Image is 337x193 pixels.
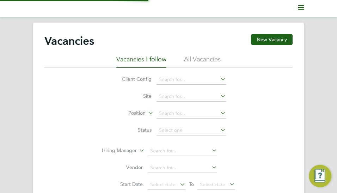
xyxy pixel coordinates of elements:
span: Select date [200,181,225,188]
label: Hiring Manager [96,147,137,154]
input: Search for... [157,109,226,119]
label: Site [111,93,152,99]
label: Status [111,127,152,133]
input: Search for... [148,163,217,173]
label: Position [105,110,146,117]
input: Search for... [148,146,217,156]
input: Search for... [157,92,226,102]
li: Vacancies I follow [116,55,166,68]
input: Search for... [157,75,226,85]
button: New Vacancy [251,34,293,45]
li: All Vacancies [184,55,221,68]
label: Vendor [102,164,143,170]
h2: Vacancies [44,34,94,48]
label: Client Config [111,76,152,82]
label: Start Date [102,181,143,187]
button: Engage Resource Center [309,165,331,187]
input: Select one [157,126,226,135]
span: To [187,180,196,189]
span: Select date [150,181,176,188]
